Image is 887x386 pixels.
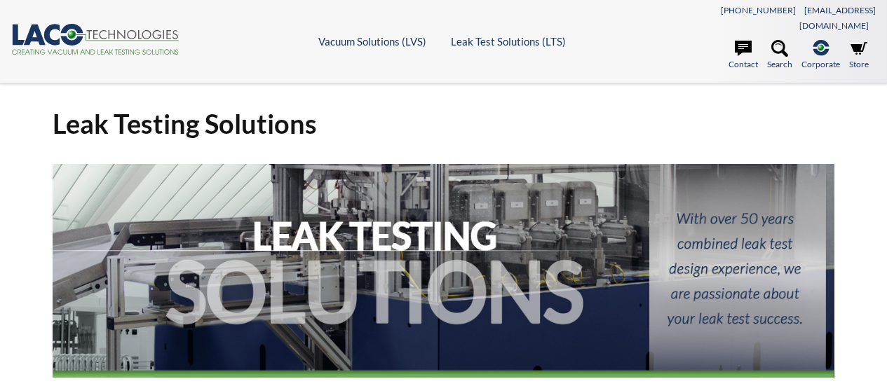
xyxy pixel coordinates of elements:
[721,5,796,15] a: [PHONE_NUMBER]
[767,40,792,71] a: Search
[729,40,758,71] a: Contact
[53,106,834,141] h1: Leak Testing Solutions
[451,35,566,48] a: Leak Test Solutions (LTS)
[849,40,869,71] a: Store
[318,35,426,48] a: Vacuum Solutions (LVS)
[799,5,876,31] a: [EMAIL_ADDRESS][DOMAIN_NAME]
[53,164,834,378] img: Header Image: Leak Testing Solutions
[801,57,840,71] span: Corporate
